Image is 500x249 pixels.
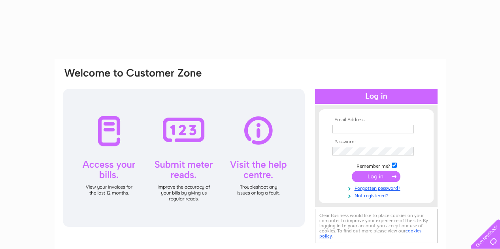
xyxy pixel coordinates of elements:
[315,209,438,243] div: Clear Business would like to place cookies on your computer to improve your experience of the sit...
[332,184,422,191] a: Forgotten password?
[332,191,422,199] a: Not registered?
[330,161,422,169] td: Remember me?
[330,117,422,123] th: Email Address:
[330,139,422,145] th: Password:
[319,228,421,239] a: cookies policy
[352,171,400,182] input: Submit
